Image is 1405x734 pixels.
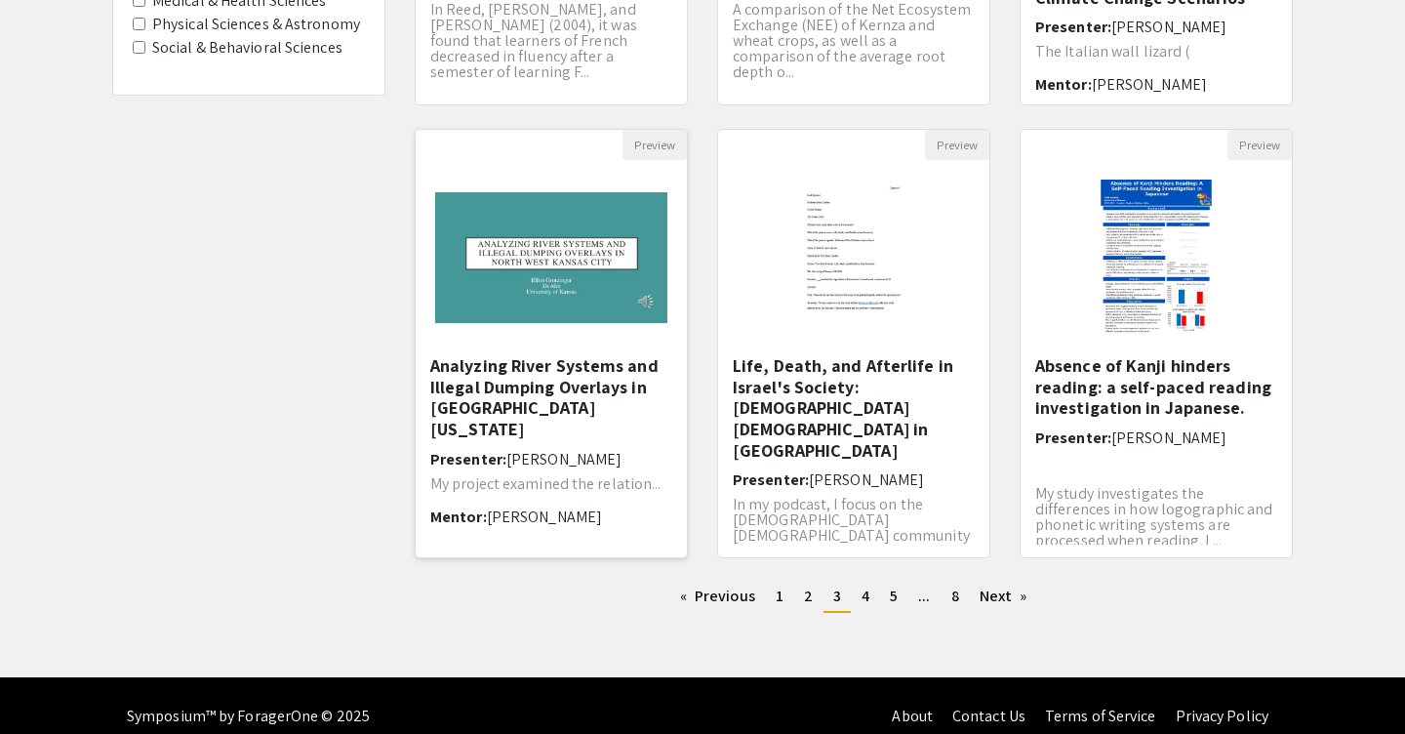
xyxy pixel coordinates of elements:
[1227,130,1292,160] button: Preview
[804,586,813,606] span: 2
[892,706,933,726] a: About
[809,469,924,490] span: [PERSON_NAME]
[415,129,688,558] div: Open Presentation <p><span style="color: rgb(38, 38, 38);">Analyzing River Systems and Illegal Du...
[733,494,970,577] span: In my podcast, I focus on the [DEMOGRAPHIC_DATA] [DEMOGRAPHIC_DATA] community in [GEOGRAPHIC_DATA...
[925,130,989,160] button: Preview
[733,355,975,461] h5: Life, Death, and Afterlife in Israel's Society: [DEMOGRAPHIC_DATA] [DEMOGRAPHIC_DATA] in [GEOGRAP...
[918,586,930,606] span: ...
[622,130,687,160] button: Preview
[733,470,975,489] h6: Presenter:
[430,476,672,492] p: My project examined the relation...
[487,507,602,527] span: [PERSON_NAME]
[774,160,934,355] img: <p>Life, Death, and Afterlife in Israel's Society: Ashkenazi Ultra-Orthodox Jews in Israel</p>
[430,507,487,527] span: Mentor:
[430,355,672,439] h5: Analyzing River Systems and Illegal Dumping Overlays in [GEOGRAPHIC_DATA][US_STATE]
[430,450,672,469] h6: Presenter:
[1020,129,1293,558] div: Open Presentation <p>Absence of Kanji hinders reading: a self-paced reading investigation in Japa...
[733,2,975,80] p: A comparison of the Net Ecosystem Exchange (NEE) of Kernza and wheat crops, as well as a comparis...
[776,586,783,606] span: 1
[952,706,1025,726] a: Contact Us
[1092,74,1207,95] span: [PERSON_NAME]
[1045,706,1156,726] a: Terms of Service
[416,173,687,343] img: <p><span style="color: rgb(38, 38, 38);">Analyzing River Systems and Illegal Dumping Overlays in ...
[1076,160,1236,355] img: <p>Absence of Kanji hinders reading: a self-paced reading investigation in Japanese.</p>
[670,582,765,611] a: Previous page
[15,646,83,719] iframe: Chat
[506,449,622,469] span: [PERSON_NAME]
[152,13,360,36] label: Physical Sciences & Astronomy
[951,586,959,606] span: 8
[1035,18,1277,36] h6: Presenter:
[970,582,1037,611] a: Next page
[1035,486,1277,549] p: My study investigates the differences in how logographic and phonetic writing systems are process...
[1035,428,1277,447] h6: Presenter:
[152,36,342,60] label: Social & Behavioral Sciences
[430,2,672,80] p: In Reed, [PERSON_NAME], and [PERSON_NAME] (2004), it was found that learners of French decreased ...
[1035,41,1190,61] span: The Italian wall lizard (
[1176,706,1268,726] a: Privacy Policy
[1035,74,1092,95] span: Mentor:
[1111,428,1226,448] span: [PERSON_NAME]
[833,586,841,606] span: 3
[890,586,898,606] span: 5
[1111,17,1226,37] span: [PERSON_NAME]
[1035,355,1277,419] h5: Absence of Kanji hinders reading: a self-paced reading investigation in Japanese.
[717,129,990,558] div: Open Presentation <p>Life, Death, and Afterlife in Israel's Society: Ashkenazi Ultra-Orthodox Jew...
[862,586,869,606] span: 4
[415,582,1293,613] ul: Pagination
